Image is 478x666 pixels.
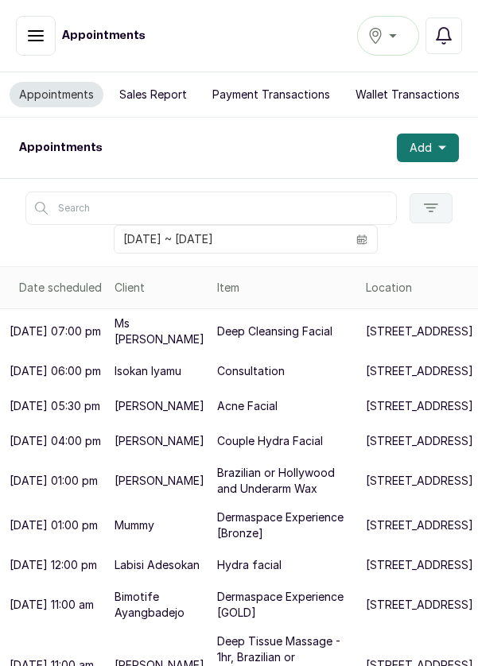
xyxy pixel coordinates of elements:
p: [STREET_ADDRESS] [366,323,473,339]
button: Wallet Transactions [346,82,469,107]
span: Add [410,140,432,156]
p: [STREET_ADDRESS] [366,557,473,573]
p: [PERSON_NAME] [115,473,204,489]
button: Add [397,134,459,162]
p: [PERSON_NAME] [115,398,204,414]
p: [STREET_ADDRESS] [366,473,473,489]
div: Location [366,280,473,296]
p: [DATE] 07:00 pm [10,323,101,339]
p: [STREET_ADDRESS] [366,363,473,379]
h1: Appointments [19,140,103,156]
p: [DATE] 01:00 pm [10,473,98,489]
input: Search [25,192,397,225]
p: [DATE] 06:00 pm [10,363,101,379]
p: [STREET_ADDRESS] [366,433,473,449]
p: [DATE] 01:00 pm [10,517,98,533]
p: Ms [PERSON_NAME] [115,316,204,347]
div: Date scheduled [19,280,102,296]
p: [STREET_ADDRESS] [366,517,473,533]
p: Hydra facial [217,557,282,573]
h1: Appointments [62,28,146,44]
p: Brazilian or Hollywood and Underarm Wax [217,465,353,497]
p: Mummy [115,517,154,533]
svg: calendar [356,234,367,245]
div: Client [115,280,204,296]
p: Couple Hydra Facial [217,433,323,449]
button: Sales Report [110,82,196,107]
p: Deep Cleansing Facial [217,323,332,339]
p: Dermaspace Experience [Bronze] [217,509,353,541]
p: Acne Facial [217,398,278,414]
p: [DATE] 11:00 am [10,597,94,613]
button: Payment Transactions [203,82,340,107]
p: Labisi Adesokan [115,557,200,573]
p: [DATE] 12:00 pm [10,557,97,573]
p: [PERSON_NAME] [115,433,204,449]
p: [DATE] 04:00 pm [10,433,101,449]
p: [STREET_ADDRESS] [366,597,473,613]
p: Bimotife Ayangbadejo [115,589,204,621]
p: Consultation [217,363,285,379]
button: Appointments [10,82,103,107]
p: Dermaspace Experience [GOLD] [217,589,353,621]
p: [STREET_ADDRESS] [366,398,473,414]
input: Select date [115,226,347,253]
div: Item [217,280,353,296]
p: [DATE] 05:30 pm [10,398,100,414]
p: Isokan Iyamu [115,363,181,379]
